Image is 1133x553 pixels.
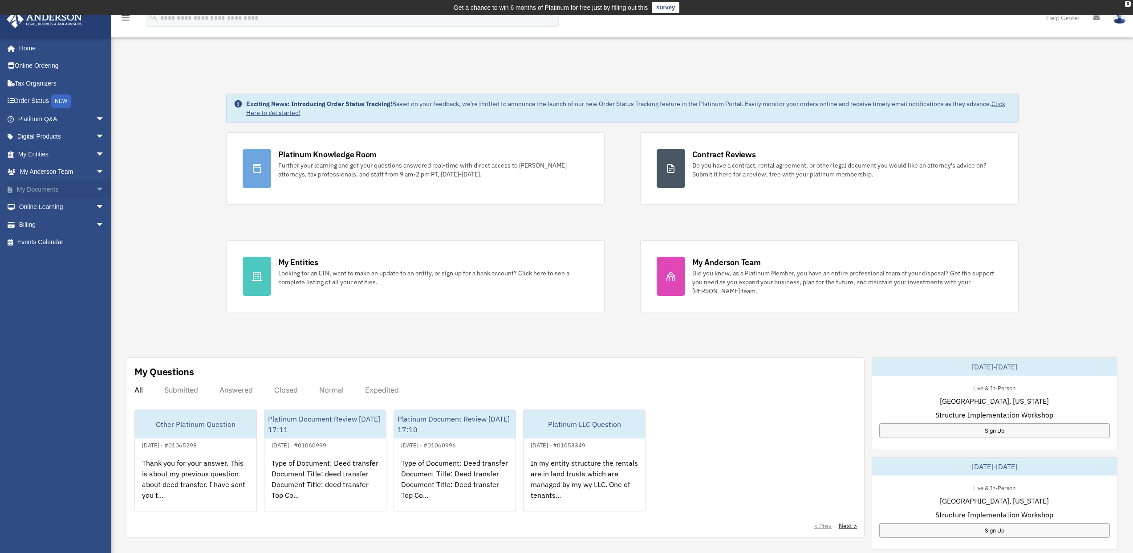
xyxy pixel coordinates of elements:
[246,100,392,108] strong: Exciting News: Introducing Order Status Tracking!
[278,257,318,268] div: My Entities
[120,16,131,23] a: menu
[523,410,646,512] a: Platinum LLC Question[DATE] - #01053349In my entity structure the rentals are in land trusts whic...
[264,410,386,438] div: Platinum Document Review [DATE] 17:11
[940,496,1049,506] span: [GEOGRAPHIC_DATA], [US_STATE]
[135,440,204,449] div: [DATE] - #01065298
[394,440,463,449] div: [DATE] - #01060996
[6,57,118,75] a: Online Ordering
[4,11,85,28] img: Anderson Advisors Platinum Portal
[96,128,114,146] span: arrow_drop_down
[6,74,118,92] a: Tax Organizers
[278,149,377,160] div: Platinum Knowledge Room
[524,451,645,520] div: In my entity structure the rentals are in land trusts which are managed by my wy LLC. One of tena...
[164,385,198,394] div: Submitted
[6,163,118,181] a: My Anderson Teamarrow_drop_down
[839,521,857,530] a: Next >
[319,385,344,394] div: Normal
[264,410,386,512] a: Platinum Document Review [DATE] 17:11[DATE] - #01060999Type of Document: Deed transfer Document T...
[692,257,761,268] div: My Anderson Team
[135,410,256,438] div: Other Platinum Question
[134,385,143,394] div: All
[640,132,1019,205] a: Contract Reviews Do you have a contract, rental agreement, or other legal document you would like...
[935,410,1053,420] span: Structure Implementation Workshop
[96,198,114,217] span: arrow_drop_down
[226,132,605,205] a: Platinum Knowledge Room Further your learning and get your questions answered real-time with dire...
[6,198,118,216] a: Online Learningarrow_drop_down
[134,365,194,378] div: My Questions
[96,145,114,164] span: arrow_drop_down
[940,396,1049,406] span: [GEOGRAPHIC_DATA], [US_STATE]
[6,128,118,146] a: Digital Productsarrow_drop_down
[6,39,114,57] a: Home
[120,12,131,23] i: menu
[219,385,253,394] div: Answered
[1125,1,1131,7] div: close
[96,180,114,199] span: arrow_drop_down
[692,269,1002,295] div: Did you know, as a Platinum Member, you have an entire professional team at your disposal? Get th...
[264,451,386,520] div: Type of Document: Deed transfer Document Title: deed transfer Document Title: deed transfer Top C...
[1113,11,1126,24] img: User Pic
[652,2,679,13] a: survey
[274,385,298,394] div: Closed
[6,180,118,198] a: My Documentsarrow_drop_down
[692,149,756,160] div: Contract Reviews
[524,410,645,438] div: Platinum LLC Question
[149,12,158,22] i: search
[966,483,1023,492] div: Live & In-Person
[879,423,1110,438] a: Sign Up
[134,410,257,512] a: Other Platinum Question[DATE] - #01065298Thank you for your answer. This is about my previous que...
[278,161,588,179] div: Further your learning and get your questions answered real-time with direct access to [PERSON_NAM...
[135,451,256,520] div: Thank you for your answer. This is about my previous question about deed transfer. I have sent yo...
[872,358,1117,376] div: [DATE]-[DATE]
[6,233,118,251] a: Events Calendar
[640,240,1019,312] a: My Anderson Team Did you know, as a Platinum Member, you have an entire professional team at your...
[51,94,71,108] div: NEW
[264,440,333,449] div: [DATE] - #01060999
[454,2,648,13] div: Get a chance to win 6 months of Platinum for free just by filling out this
[246,99,1011,117] div: Based on your feedback, we're thrilled to announce the launch of our new Order Status Tracking fe...
[6,92,118,111] a: Order StatusNEW
[394,410,516,512] a: Platinum Document Review [DATE] 17:10[DATE] - #01060996Type of Document: Deed transfer Document T...
[524,440,593,449] div: [DATE] - #01053349
[6,110,118,128] a: Platinum Q&Aarrow_drop_down
[96,163,114,181] span: arrow_drop_down
[935,509,1053,520] span: Structure Implementation Workshop
[278,269,588,287] div: Looking for an EIN, want to make an update to an entity, or sign up for a bank account? Click her...
[394,451,516,520] div: Type of Document: Deed transfer Document Title: Deed transfer Document Title: Deed transfer Top C...
[6,145,118,163] a: My Entitiesarrow_drop_down
[365,385,399,394] div: Expedited
[966,383,1023,392] div: Live & In-Person
[872,458,1117,475] div: [DATE]-[DATE]
[6,216,118,233] a: Billingarrow_drop_down
[692,161,1002,179] div: Do you have a contract, rental agreement, or other legal document you would like an attorney's ad...
[96,216,114,234] span: arrow_drop_down
[879,523,1110,538] a: Sign Up
[226,240,605,312] a: My Entities Looking for an EIN, want to make an update to an entity, or sign up for a bank accoun...
[246,100,1005,117] a: Click Here to get started!
[394,410,516,438] div: Platinum Document Review [DATE] 17:10
[96,110,114,128] span: arrow_drop_down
